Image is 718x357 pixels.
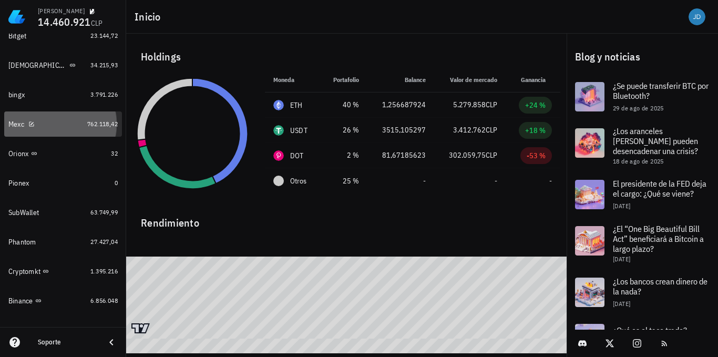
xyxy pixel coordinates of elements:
[567,171,718,218] a: El presidente de la FED deja el cargo: ¿Qué se viene? [DATE]
[90,32,118,39] span: 23.144,72
[290,176,306,187] span: Otros
[290,100,303,110] div: ETH
[8,179,29,188] div: Pionex
[376,125,425,136] div: 3515,105297
[4,318,122,343] a: Metamask 207.574,58
[329,125,359,136] div: 26 %
[8,238,36,247] div: Phantom
[527,150,546,161] div: -53 %
[613,157,664,165] span: 18 de ago de 2025
[376,150,425,161] div: 81,67185623
[87,326,118,334] span: 207.574,58
[90,297,118,304] span: 6.856.048
[8,61,67,70] div: [DEMOGRAPHIC_DATA]
[567,74,718,120] a: ¿Se puede transferir BTC por Bluetooth? 29 de ago de 2025
[613,255,630,263] span: [DATE]
[4,259,122,284] a: Cryptomkt 1.395.216
[90,238,118,246] span: 27.427,04
[689,8,705,25] div: avatar
[8,8,25,25] img: LedgiFi
[525,100,546,110] div: +24 %
[38,338,97,346] div: Soporte
[486,125,497,135] span: CLP
[367,67,434,93] th: Balance
[613,300,630,308] span: [DATE]
[495,176,497,186] span: -
[4,141,122,166] a: Orionx 32
[135,8,165,25] h1: Inicio
[8,90,25,99] div: bingx
[265,67,321,93] th: Moneda
[8,208,39,217] div: SubWallet
[115,179,118,187] span: 0
[273,100,284,110] div: ETH-icon
[290,125,307,136] div: USDT
[38,7,85,15] div: [PERSON_NAME]
[423,176,426,186] span: -
[8,297,33,305] div: Binance
[290,150,304,161] div: DOT
[38,15,91,29] span: 14.460.921
[273,150,284,161] div: DOT-icon
[90,90,118,98] span: 3.791.226
[111,149,118,157] span: 32
[486,150,497,160] span: CLP
[613,276,707,297] span: ¿Los bancos crean dinero de la nada?
[132,40,560,74] div: Holdings
[525,125,546,136] div: +18 %
[613,104,664,112] span: 29 de ago de 2025
[549,176,552,186] span: -
[613,202,630,210] span: [DATE]
[90,208,118,216] span: 63.749,99
[486,100,497,109] span: CLP
[321,67,367,93] th: Portafolio
[434,67,506,93] th: Valor de mercado
[613,126,698,156] span: ¿Los aranceles [PERSON_NAME] pueden desencadenar una crisis?
[449,150,486,160] span: 302.059,75
[453,125,486,135] span: 3.412.762
[567,218,718,269] a: ¿El “One Big Beautiful Bill Act” beneficiará a Bitcoin a largo plazo? [DATE]
[4,229,122,254] a: Phantom 27.427,04
[567,269,718,315] a: ¿Los bancos crean dinero de la nada? [DATE]
[87,120,118,128] span: 762.118,42
[8,32,27,40] div: Bitget
[4,288,122,313] a: Binance 6.856.048
[4,23,122,48] a: Bitget 23.144,72
[329,150,359,161] div: 2 %
[567,120,718,171] a: ¿Los aranceles [PERSON_NAME] pueden desencadenar una crisis? 18 de ago de 2025
[4,170,122,196] a: Pionex 0
[8,326,40,335] div: Metamask
[8,149,29,158] div: Orionx
[132,206,560,231] div: Rendimiento
[8,267,40,276] div: Cryptomkt
[8,120,24,129] div: Mexc
[273,125,284,136] div: USDT-icon
[329,176,359,187] div: 25 %
[4,53,122,78] a: [DEMOGRAPHIC_DATA] 34.215,93
[567,40,718,74] div: Blog y noticias
[521,76,552,84] span: Ganancia
[131,323,150,333] a: Charting by TradingView
[4,111,122,137] a: Mexc 762.118,42
[613,223,704,254] span: ¿El “One Big Beautiful Bill Act” beneficiará a Bitcoin a largo plazo?
[453,100,486,109] span: 5.279.858
[90,267,118,275] span: 1.395.216
[376,99,425,110] div: 1,256687924
[329,99,359,110] div: 40 %
[91,18,103,28] span: CLP
[613,178,706,199] span: El presidente de la FED deja el cargo: ¿Qué se viene?
[4,82,122,107] a: bingx 3.791.226
[90,61,118,69] span: 34.215,93
[613,80,709,101] span: ¿Se puede transferir BTC por Bluetooth?
[4,200,122,225] a: SubWallet 63.749,99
